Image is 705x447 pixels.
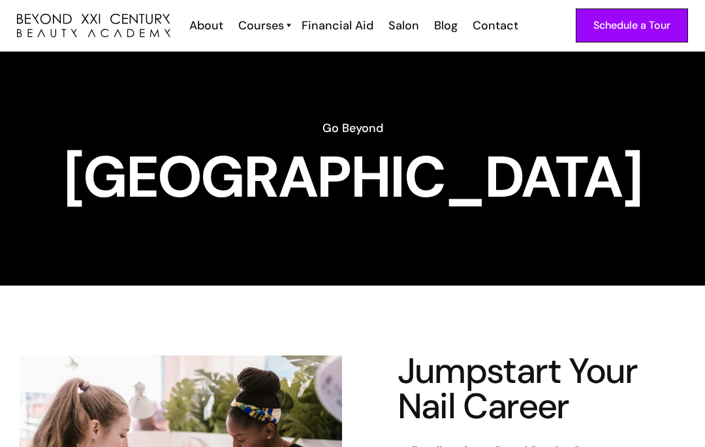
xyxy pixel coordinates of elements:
[238,17,284,34] div: Courses
[17,14,170,38] a: home
[576,8,688,42] a: Schedule a Tour
[238,17,287,34] a: Courses
[17,14,170,38] img: beyond 21st century beauty academy logo
[593,17,670,34] div: Schedule a Tour
[473,17,518,34] div: Contact
[426,17,464,34] a: Blog
[181,17,230,34] a: About
[388,17,419,34] div: Salon
[398,354,652,424] h2: Jumpstart Your Nail Career
[17,120,688,137] h6: Go Beyond
[189,17,223,34] div: About
[464,17,525,34] a: Contact
[380,17,426,34] a: Salon
[293,17,380,34] a: Financial Aid
[63,140,642,214] strong: [GEOGRAPHIC_DATA]
[302,17,373,34] div: Financial Aid
[434,17,458,34] div: Blog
